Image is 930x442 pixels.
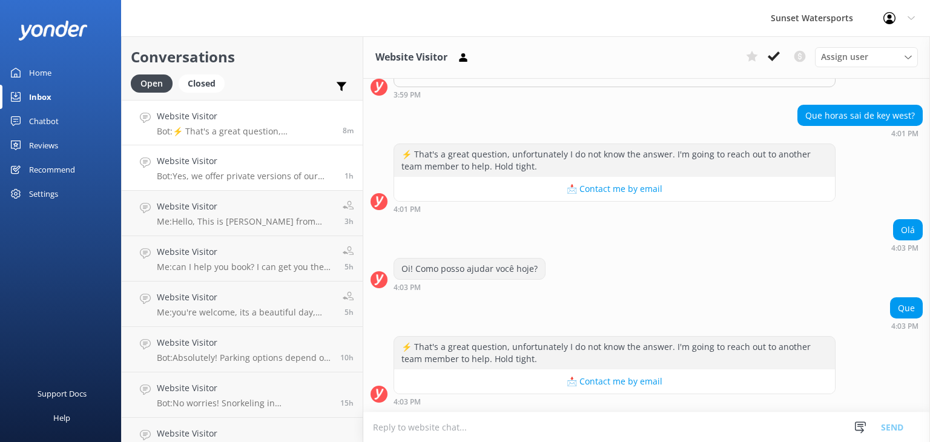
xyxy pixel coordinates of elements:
[157,427,331,440] h4: Website Visitor
[891,130,918,137] strong: 4:01 PM
[157,154,335,168] h4: Website Visitor
[29,133,58,157] div: Reviews
[131,76,179,90] a: Open
[343,125,354,136] span: Sep 21 2025 03:03pm (UTC -05:00) America/Cancun
[157,352,331,363] p: Bot: Absolutely! Parking options depend on where your tour departs from. For [STREET_ADDRESS], th...
[797,129,923,137] div: Sep 21 2025 03:01pm (UTC -05:00) America/Cancun
[157,381,331,395] h4: Website Visitor
[157,291,334,304] h4: Website Visitor
[29,109,59,133] div: Chatbot
[394,369,835,394] button: 📩 Contact me by email
[394,284,421,291] strong: 4:03 PM
[891,245,918,252] strong: 4:03 PM
[29,85,51,109] div: Inbox
[122,236,363,282] a: Website VisitorMe:can I help you book? I can get you the best rate... which day are you thinking ...
[890,322,923,330] div: Sep 21 2025 03:03pm (UTC -05:00) America/Cancun
[157,307,334,318] p: Me: you're welcome, its a beautiful day, should be nice this evening!
[815,47,918,67] div: Assign User
[394,177,835,201] button: 📩 Contact me by email
[122,327,363,372] a: Website VisitorBot:Absolutely! Parking options depend on where your tour departs from. For [STREE...
[38,381,87,406] div: Support Docs
[340,398,354,408] span: Sep 20 2025 11:26pm (UTC -05:00) America/Cancun
[157,171,335,182] p: Bot: Yes, we offer private versions of our tours, which can be customized to fit your schedule, i...
[345,307,354,317] span: Sep 21 2025 09:15am (UTC -05:00) America/Cancun
[157,126,334,137] p: Bot: ⚡ That's a great question, unfortunately I do not know the answer. I'm going to reach out to...
[394,205,836,213] div: Sep 21 2025 03:01pm (UTC -05:00) America/Cancun
[122,100,363,145] a: Website VisitorBot:⚡ That's a great question, unfortunately I do not know the answer. I'm going t...
[394,283,546,291] div: Sep 21 2025 03:03pm (UTC -05:00) America/Cancun
[394,91,421,99] strong: 3:59 PM
[29,182,58,206] div: Settings
[821,50,868,64] span: Assign user
[891,323,918,330] strong: 4:03 PM
[53,406,70,430] div: Help
[894,220,922,240] div: Olá
[891,298,922,318] div: Que
[179,76,231,90] a: Closed
[157,336,331,349] h4: Website Visitor
[375,50,447,65] h3: Website Visitor
[122,372,363,418] a: Website VisitorBot:No worries! Snorkeling in [GEOGRAPHIC_DATA] is beginner-friendly, and our tour...
[29,61,51,85] div: Home
[18,21,88,41] img: yonder-white-logo.png
[157,245,334,259] h4: Website Visitor
[157,200,334,213] h4: Website Visitor
[891,243,923,252] div: Sep 21 2025 03:03pm (UTC -05:00) America/Cancun
[798,105,922,126] div: Que horas sai de key west?
[394,144,835,176] div: ⚡ That's a great question, unfortunately I do not know the answer. I'm going to reach out to anot...
[29,157,75,182] div: Recommend
[394,259,545,279] div: Oi! Como posso ajudar você hoje?
[394,337,835,369] div: ⚡ That's a great question, unfortunately I do not know the answer. I'm going to reach out to anot...
[122,191,363,236] a: Website VisitorMe:Hello, This is [PERSON_NAME] from [GEOGRAPHIC_DATA]. We welcome Anniversaries a...
[394,398,421,406] strong: 4:03 PM
[345,171,354,181] span: Sep 21 2025 01:53pm (UTC -05:00) America/Cancun
[122,145,363,191] a: Website VisitorBot:Yes, we offer private versions of our tours, which can be customized to fit yo...
[131,74,173,93] div: Open
[157,110,334,123] h4: Website Visitor
[122,282,363,327] a: Website VisitorMe:you're welcome, its a beautiful day, should be nice this evening!5h
[340,352,354,363] span: Sep 21 2025 05:06am (UTC -05:00) America/Cancun
[157,398,331,409] p: Bot: No worries! Snorkeling in [GEOGRAPHIC_DATA] is beginner-friendly, and our tours offer snorke...
[131,45,354,68] h2: Conversations
[157,262,334,272] p: Me: can I help you book? I can get you the best rate... which day are you thinking of going and h...
[394,206,421,213] strong: 4:01 PM
[157,216,334,227] p: Me: Hello, This is [PERSON_NAME] from [GEOGRAPHIC_DATA]. We welcome Anniversaries and Birthdays! ...
[179,74,225,93] div: Closed
[394,397,836,406] div: Sep 21 2025 03:03pm (UTC -05:00) America/Cancun
[345,216,354,226] span: Sep 21 2025 11:18am (UTC -05:00) America/Cancun
[394,90,836,99] div: Sep 21 2025 02:59pm (UTC -05:00) America/Cancun
[345,262,354,272] span: Sep 21 2025 09:35am (UTC -05:00) America/Cancun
